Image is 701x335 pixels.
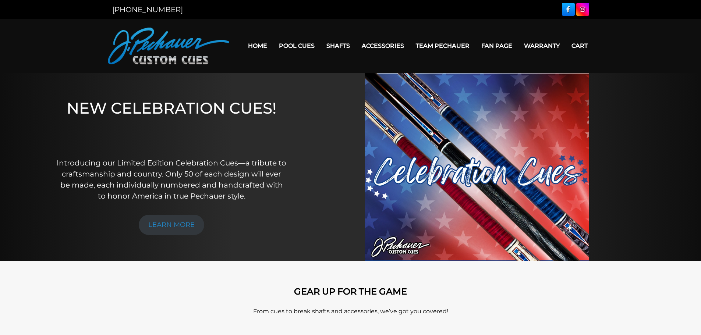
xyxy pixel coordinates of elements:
strong: GEAR UP FOR THE GAME [294,286,407,297]
a: Fan Page [475,36,518,55]
a: Pool Cues [273,36,321,55]
img: Pechauer Custom Cues [108,28,229,64]
a: Team Pechauer [410,36,475,55]
a: Warranty [518,36,566,55]
a: Home [242,36,273,55]
a: LEARN MORE [139,215,204,235]
p: Introducing our Limited Edition Celebration Cues—a tribute to craftsmanship and country. Only 50 ... [56,157,287,202]
a: Accessories [356,36,410,55]
a: Cart [566,36,594,55]
a: [PHONE_NUMBER] [112,5,183,14]
h1: NEW CELEBRATION CUES! [56,99,287,147]
a: Shafts [321,36,356,55]
p: From cues to break shafts and accessories, we’ve got you covered! [141,307,560,316]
